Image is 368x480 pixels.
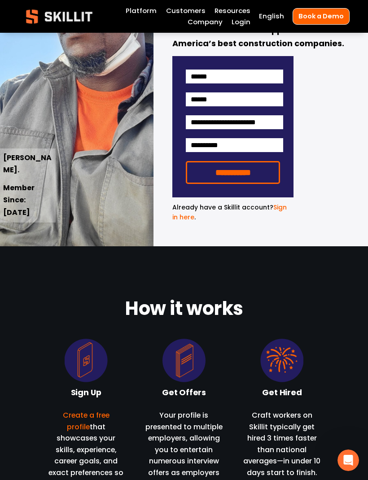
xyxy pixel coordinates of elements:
span: English [259,11,284,21]
strong: Get Offers [162,386,206,400]
a: folder dropdown [215,5,250,16]
a: Company [188,17,223,28]
strong: Member Since: [DATE] [3,182,36,219]
span: Already have a Skillit account? [172,203,273,212]
a: Book a Demo [293,8,350,25]
a: Platform [126,5,157,16]
strong: Sign Up [71,386,101,400]
p: Craft workers on Skillit typically get hired 3 times faster than national averages—in under 10 da... [242,410,321,478]
img: Skillit [18,3,100,30]
strong: How it works [125,294,243,326]
strong: [PERSON_NAME]. [3,152,52,177]
strong: Get Hired [262,386,302,400]
iframe: Intercom live chat [337,449,359,471]
a: Login [232,17,250,28]
div: language picker [259,11,284,22]
a: Sign in here [172,203,287,222]
a: Create a free profile [63,410,110,432]
span: Resources [215,6,250,16]
p: . [172,202,294,223]
a: Customers [166,5,206,16]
